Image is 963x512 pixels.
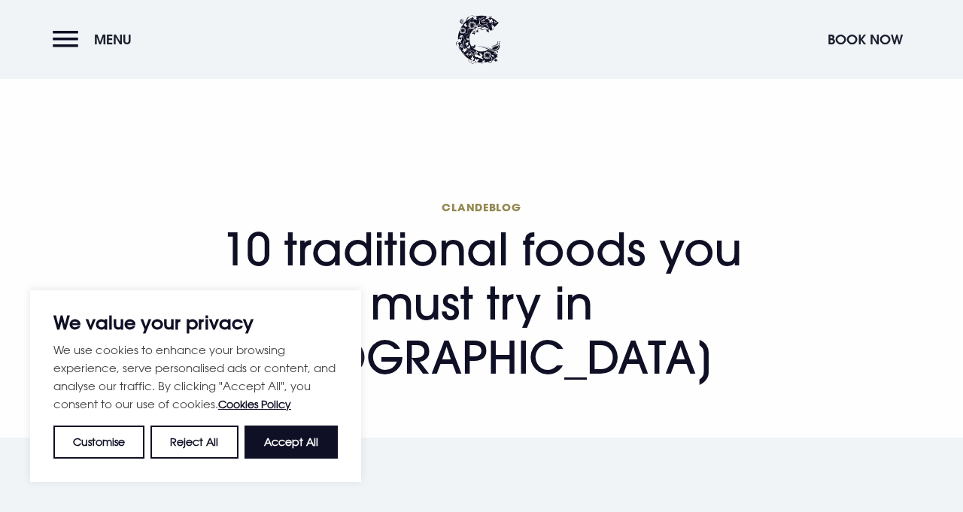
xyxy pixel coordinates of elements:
span: Clandeblog [175,200,787,214]
span: Menu [94,31,132,48]
button: Accept All [245,426,338,459]
a: Cookies Policy [218,398,291,411]
p: We value your privacy [53,314,338,332]
p: We use cookies to enhance your browsing experience, serve personalised ads or content, and analys... [53,341,338,414]
button: Reject All [150,426,238,459]
button: Book Now [820,23,910,56]
button: Menu [53,23,139,56]
div: We value your privacy [30,290,361,482]
h1: 10 traditional foods you must try in [GEOGRAPHIC_DATA] [175,200,787,384]
img: Clandeboye Lodge [456,15,501,64]
button: Customise [53,426,144,459]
